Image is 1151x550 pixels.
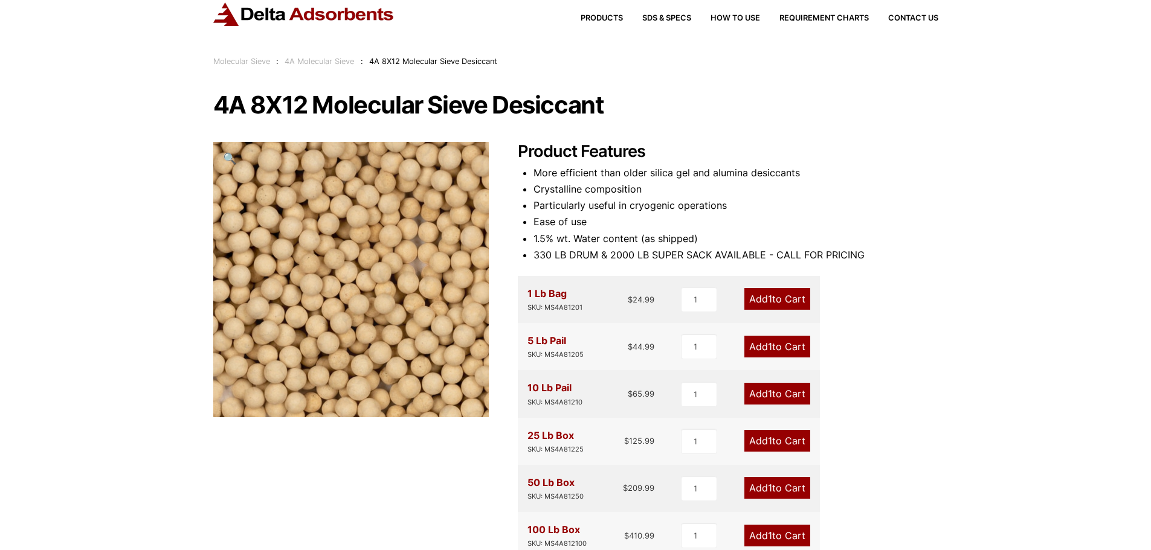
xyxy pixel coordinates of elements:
span: : [276,57,279,66]
span: 1 [768,293,772,305]
a: How to Use [691,14,760,22]
bdi: 209.99 [623,483,654,493]
a: Add1to Cart [744,477,810,499]
a: Add1to Cart [744,336,810,357]
h1: 4A 8X12 Molecular Sieve Desiccant [213,92,938,118]
a: View full-screen image gallery [213,142,247,175]
div: SKU: MS4A81205 [527,349,584,360]
div: 5 Lb Pail [527,333,584,360]
img: Delta Adsorbents [213,2,395,26]
div: SKU: MS4A81225 [527,444,584,455]
bdi: 65.99 [628,389,654,398]
a: 4A Molecular Sieve [285,57,354,66]
span: $ [628,389,633,398]
a: Add1to Cart [744,525,810,546]
li: Crystalline composition [534,181,938,197]
a: Add1to Cart [744,383,810,405]
div: 1 Lb Bag [527,286,582,313]
div: SKU: MS4A81201 [527,302,582,313]
a: Add1to Cart [744,430,810,452]
span: Contact Us [888,14,938,22]
li: 330 LB DRUM & 2000 LB SUPER SACK AVAILABLE - CALL FOR PRICING [534,247,938,263]
div: SKU: MS4A81210 [527,397,582,408]
bdi: 410.99 [624,531,654,540]
span: How to Use [711,14,760,22]
span: 1 [768,482,772,494]
span: $ [624,436,629,446]
bdi: 125.99 [624,436,654,446]
li: Ease of use [534,214,938,230]
a: Requirement Charts [760,14,869,22]
a: Add1to Cart [744,288,810,310]
span: : [361,57,363,66]
li: Particularly useful in cryogenic operations [534,197,938,214]
a: Molecular Sieve [213,57,270,66]
li: 1.5% wt. Water content (as shipped) [534,231,938,247]
span: $ [628,295,633,304]
div: 25 Lb Box [527,427,584,455]
span: Requirement Charts [779,14,869,22]
span: Products [581,14,623,22]
a: Contact Us [869,14,938,22]
bdi: 44.99 [628,342,654,351]
span: 1 [768,341,772,353]
span: 1 [768,435,772,447]
span: $ [624,531,629,540]
span: 4A 8X12 Molecular Sieve Desiccant [369,57,497,66]
span: 1 [768,388,772,400]
span: 1 [768,529,772,542]
li: More efficient than older silica gel and alumina desiccants [534,165,938,181]
div: SKU: MS4A812100 [527,538,587,549]
span: $ [623,483,628,493]
span: 🔍 [223,152,237,165]
div: 100 Lb Box [527,522,587,549]
div: SKU: MS4A81250 [527,491,584,502]
h2: Product Features [518,142,938,162]
bdi: 24.99 [628,295,654,304]
div: 50 Lb Box [527,475,584,502]
span: $ [628,342,633,351]
a: Products [561,14,623,22]
div: 10 Lb Pail [527,380,582,408]
span: SDS & SPECS [642,14,691,22]
a: SDS & SPECS [623,14,691,22]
